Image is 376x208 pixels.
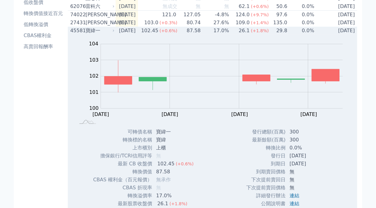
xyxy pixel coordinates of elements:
[93,152,152,160] td: 擔保銀行/TCRI信用評等
[152,144,198,152] td: 上櫃
[246,152,286,160] td: 發行日
[286,144,332,152] td: 0.0%
[89,73,99,79] tspan: 102
[238,27,251,34] div: 26.1
[246,128,286,136] td: 發行總額(百萬)
[152,192,198,200] td: 17.0%
[251,4,269,9] span: (+0.6%)
[93,192,152,200] td: 轉換溢價率
[70,27,84,34] div: 45581
[116,11,138,19] td: [DATE]
[269,2,287,11] td: 50.6
[93,111,109,117] tspan: [DATE]
[93,144,152,152] td: 上市櫃別
[156,160,176,168] div: 102.45
[286,184,332,192] td: 無
[201,11,230,19] td: -4.8%
[176,161,194,166] span: (+0.6%)
[286,136,332,144] td: 300
[93,160,152,168] td: 最新 CB 收盤價
[70,19,84,26] div: 27431
[156,153,161,159] span: 無
[345,179,376,208] iframe: Chat Widget
[246,184,286,192] td: 下次提前賣回價格
[86,19,113,26] div: [PERSON_NAME]
[93,200,152,208] td: 最新股票收盤價
[21,10,65,17] li: 轉換價值接近百元
[246,192,286,200] td: 詳細發行辦法
[286,160,332,168] td: [DATE]
[269,19,287,27] td: 135.0
[143,19,159,26] div: 103.0
[116,27,138,35] td: [DATE]
[286,128,332,136] td: 300
[288,27,315,35] td: 0.0%
[93,176,152,184] td: CBAS 權利金（百元報價）
[86,27,113,34] div: 寶緯一
[232,111,248,117] tspan: [DATE]
[290,193,299,198] a: 連結
[238,3,251,10] div: 62.1
[269,27,287,35] td: 29.8
[286,152,332,160] td: [DATE]
[315,27,357,35] td: [DATE]
[70,11,84,18] div: 74022
[152,168,198,176] td: 87.58
[152,128,198,136] td: 寶緯一
[246,168,286,176] td: 到期賣回價格
[152,136,198,144] td: 寶緯
[89,57,99,63] tspan: 103
[251,12,269,17] span: (+9.7%)
[161,11,178,18] div: 121.0
[89,89,99,95] tspan: 101
[86,3,113,10] div: 雷科六
[178,19,201,27] td: 80.74
[288,11,315,19] td: 0.0%
[288,19,315,27] td: 0.0%
[345,179,376,208] div: 聊天小工具
[170,201,187,206] span: (+1.8%)
[286,168,332,176] td: 無
[21,32,65,39] li: CBAS權利金
[162,111,178,117] tspan: [DATE]
[21,43,65,50] li: 高賣回報酬率
[201,19,230,27] td: 27.6%
[156,200,170,207] div: 26.1
[21,21,65,28] li: 低轉換溢價
[156,177,171,183] span: 無承作
[196,3,201,9] span: 無
[21,20,65,29] a: 低轉換溢價
[251,28,269,33] span: (+1.8%)
[156,185,161,191] span: 無
[70,3,84,10] div: 62076
[86,11,113,18] div: [PERSON_NAME]
[93,168,152,176] td: 轉換價值
[21,31,65,40] a: CBAS權利金
[21,42,65,52] a: 高賣回報酬率
[116,19,138,27] td: [DATE]
[246,176,286,184] td: 下次提前賣回日
[178,27,201,35] td: 87.58
[89,41,98,47] tspan: 104
[288,2,315,11] td: 0.0%
[224,3,229,9] span: 無
[315,11,357,19] td: [DATE]
[246,160,286,168] td: 到期日
[159,28,177,33] span: (+0.6%)
[251,20,269,25] span: (+1.4%)
[246,200,286,208] td: 公開說明書
[201,27,230,35] td: 17.0%
[105,60,340,92] g: Series
[93,128,152,136] td: 可轉債名稱
[315,2,357,11] td: [DATE]
[301,111,317,117] tspan: [DATE]
[140,27,159,34] div: 102.45
[269,11,287,19] td: 97.6
[163,3,178,9] span: 無成交
[159,20,177,25] span: (+0.3%)
[234,11,251,18] div: 124.0
[290,201,299,206] a: 連結
[21,9,65,18] a: 轉換價值接近百元
[315,19,357,27] td: [DATE]
[93,136,152,144] td: 轉換標的名稱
